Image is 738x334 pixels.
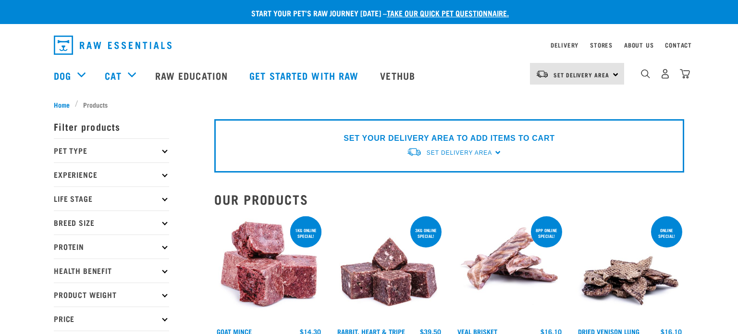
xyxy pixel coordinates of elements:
p: Product Weight [54,283,169,307]
img: home-icon-1@2x.png [641,69,650,78]
a: take our quick pet questionnaire. [387,11,509,15]
img: Raw Essentials Logo [54,36,172,55]
img: 1207 Veal Brisket 4pp 01 [455,214,564,323]
p: Price [54,307,169,331]
p: Experience [54,162,169,186]
div: 1kg online special! [290,223,321,243]
div: ONLINE SPECIAL! [651,223,682,243]
nav: breadcrumbs [54,99,684,110]
h2: Our Products [214,192,684,207]
a: Home [54,99,75,110]
img: home-icon@2x.png [680,69,690,79]
p: SET YOUR DELIVERY AREA TO ADD ITEMS TO CART [344,133,554,144]
img: van-moving.png [536,70,549,78]
img: 1077 Wild Goat Mince 01 [214,214,323,323]
a: Contact [665,43,692,47]
div: 8pp online special! [531,223,562,243]
img: user.png [660,69,670,79]
a: Dog [54,68,71,83]
a: Stores [590,43,613,47]
nav: dropdown navigation [46,32,692,59]
a: Get started with Raw [240,56,370,95]
p: Protein [54,235,169,259]
span: Set Delivery Area [553,73,609,76]
div: 3kg online special! [410,223,442,243]
a: Delivery [551,43,578,47]
span: Set Delivery Area [427,149,492,156]
img: van-moving.png [406,147,422,157]
p: Breed Size [54,210,169,235]
a: Raw Education [146,56,240,95]
img: 1304 Venison Lung Slices 01 [576,214,685,323]
img: 1175 Rabbit Heart Tripe Mix 01 [335,214,444,323]
p: Filter products [54,114,169,138]
a: Goat Mince [217,330,252,333]
p: Health Benefit [54,259,169,283]
a: Cat [105,68,121,83]
a: About Us [624,43,653,47]
span: Home [54,99,70,110]
p: Life Stage [54,186,169,210]
a: Vethub [370,56,427,95]
p: Pet Type [54,138,169,162]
